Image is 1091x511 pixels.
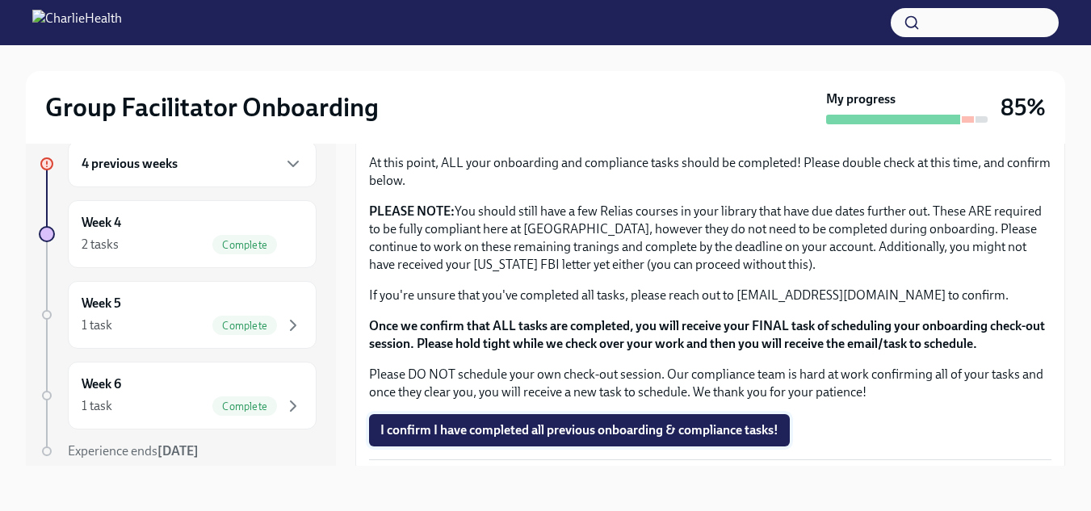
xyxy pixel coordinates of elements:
span: Complete [212,400,277,413]
strong: PLEASE NOTE: [369,203,455,219]
h6: Week 4 [82,214,121,232]
div: 1 task [82,316,112,334]
p: Please DO NOT schedule your own check-out session. Our compliance team is hard at work confirming... [369,366,1051,401]
h6: Week 5 [82,295,121,312]
img: CharlieHealth [32,10,122,36]
h6: Week 6 [82,375,121,393]
span: I confirm I have completed all previous onboarding & compliance tasks! [380,422,778,438]
span: Experience ends [68,443,199,459]
h3: 85% [1001,93,1046,122]
a: Week 42 tasksComplete [39,200,317,268]
div: 1 task [82,397,112,415]
div: 2 tasks [82,236,119,253]
p: You should still have a few Relias courses in your library that have due dates further out. These... [369,203,1051,274]
button: I confirm I have completed all previous onboarding & compliance tasks! [369,414,790,446]
h2: Group Facilitator Onboarding [45,91,379,124]
h6: 4 previous weeks [82,155,178,173]
p: If you're unsure that you've completed all tasks, please reach out to [EMAIL_ADDRESS][DOMAIN_NAME... [369,287,1051,304]
div: 4 previous weeks [68,140,317,187]
strong: [DATE] [157,443,199,459]
p: At this point, ALL your onboarding and compliance tasks should be completed! Please double check ... [369,154,1051,190]
a: Week 51 taskComplete [39,281,317,349]
strong: My progress [826,90,896,108]
span: Complete [212,320,277,332]
span: Complete [212,239,277,251]
a: Week 61 taskComplete [39,362,317,429]
strong: Once we confirm that ALL tasks are completed, you will receive your FINAL task of scheduling your... [369,318,1045,351]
